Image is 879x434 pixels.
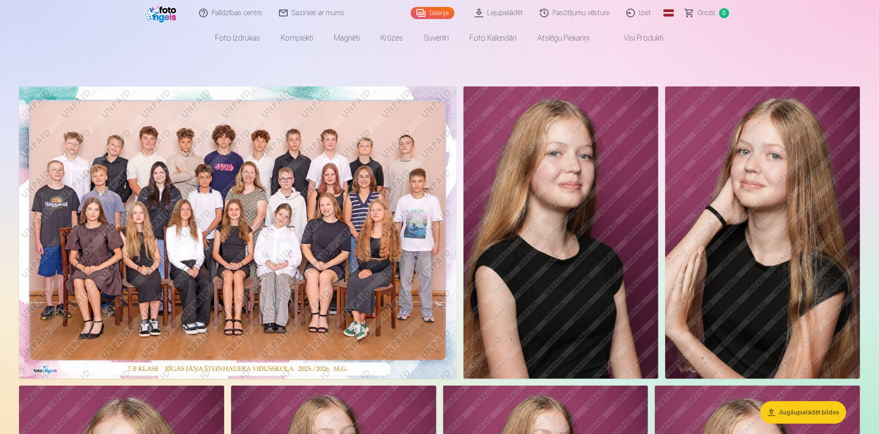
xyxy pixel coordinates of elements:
[527,26,600,50] a: Atslēgu piekariņi
[145,3,179,22] img: /fa1
[205,26,271,50] a: Foto izdrukas
[371,26,414,50] a: Krūzes
[271,26,324,50] a: Komplekti
[460,26,527,50] a: Foto kalendāri
[414,26,460,50] a: Suvenīri
[698,8,716,18] span: Grozs
[411,7,454,19] a: Galerija
[719,8,729,18] span: 0
[760,401,846,424] button: Augšupielādēt bildes
[324,26,371,50] a: Magnēti
[600,26,674,50] a: Visi produkti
